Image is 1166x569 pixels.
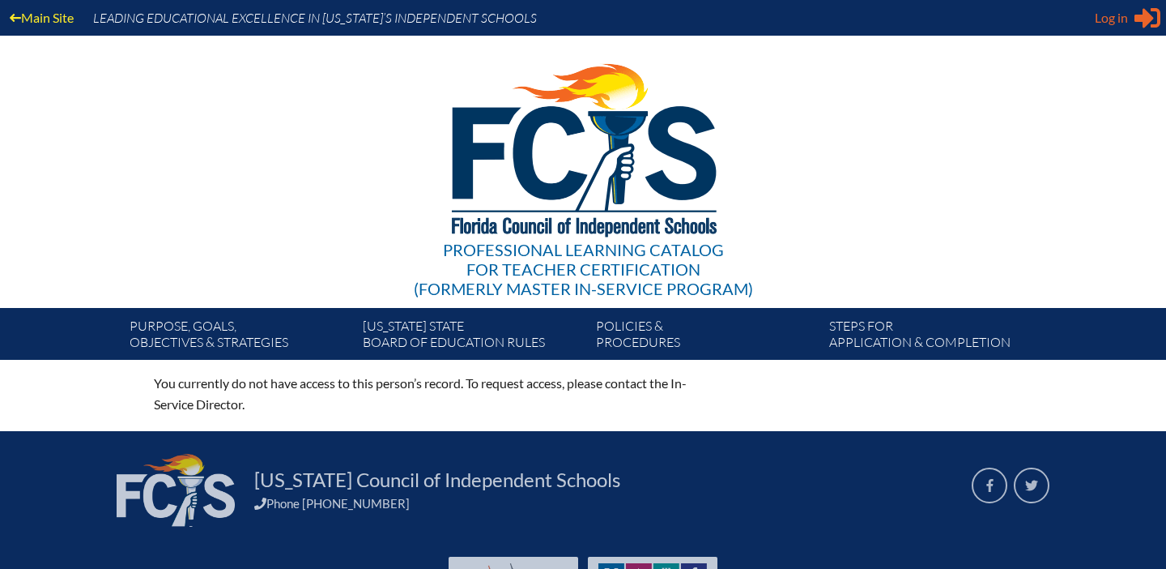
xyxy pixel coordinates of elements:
span: for Teacher Certification [466,259,700,279]
svg: Sign in or register [1134,5,1160,31]
a: [US_STATE] StateBoard of Education rules [356,314,589,360]
a: Steps forapplication & completion [823,314,1056,360]
a: Policies &Procedures [589,314,823,360]
span: Log in [1095,8,1128,28]
a: Main Site [3,6,80,28]
a: Professional Learning Catalog for Teacher Certification(formerly Master In-service Program) [407,32,760,302]
div: Phone [PHONE_NUMBER] [254,496,952,511]
img: FCISlogo221.eps [416,36,751,257]
a: Purpose, goals,objectives & strategies [123,314,356,360]
p: You currently do not have access to this person’s record. To request access, please contact the I... [154,373,724,415]
div: Professional Learning Catalog (formerly Master In-service Program) [414,240,753,298]
a: [US_STATE] Council of Independent Schools [248,467,627,493]
img: FCIS_logo_white [117,454,235,527]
